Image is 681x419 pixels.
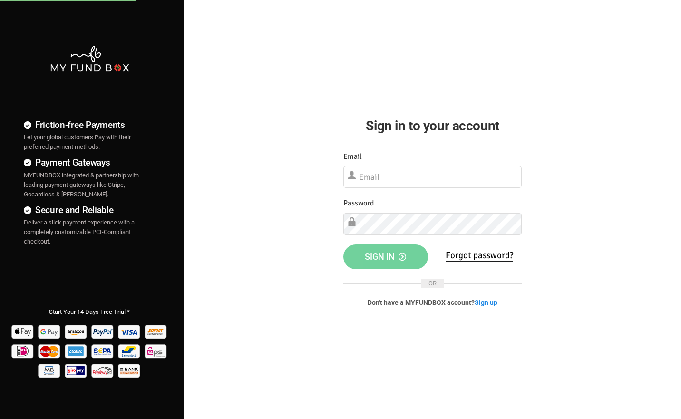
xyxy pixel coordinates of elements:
img: Visa [117,322,142,341]
img: Amazon [64,322,89,341]
img: mfbwhite.png [49,45,130,73]
p: Don't have a MYFUNDBOX account? [343,298,522,307]
input: Email [343,166,522,188]
h2: Sign in to your account [343,116,522,136]
label: Password [343,197,374,209]
a: Sign up [475,299,497,306]
img: american_express Pay [64,341,89,361]
span: Deliver a slick payment experience with a completely customizable PCI-Compliant checkout. [24,219,135,245]
label: Email [343,151,362,163]
img: Google Pay [37,322,62,341]
button: Sign in [343,244,428,269]
img: giropay [64,361,89,380]
h4: Friction-free Payments [24,118,156,132]
img: p24 Pay [90,361,116,380]
img: banktransfer [117,361,142,380]
img: Ideal Pay [10,341,36,361]
h4: Payment Gateways [24,156,156,169]
h4: Secure and Reliable [24,203,156,217]
img: Mastercard Pay [37,341,62,361]
span: OR [421,279,444,288]
span: Sign in [365,252,406,262]
img: Paypal [90,322,116,341]
span: MYFUNDBOX integrated & partnership with leading payment gateways like Stripe, Gocardless & [PERSO... [24,172,139,198]
img: EPS Pay [144,341,169,361]
img: mb Pay [37,361,62,380]
img: Apple Pay [10,322,36,341]
span: Let your global customers Pay with their preferred payment methods. [24,134,131,150]
a: Forgot password? [446,250,513,262]
img: Sofort Pay [144,322,169,341]
img: Bancontact Pay [117,341,142,361]
img: sepa Pay [90,341,116,361]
